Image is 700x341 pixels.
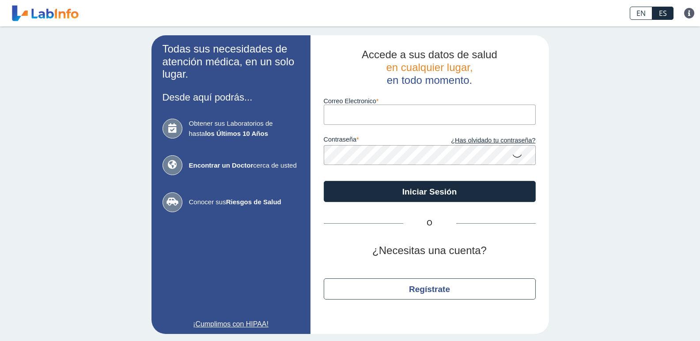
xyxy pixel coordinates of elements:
span: cerca de usted [189,161,299,171]
span: en todo momento. [387,74,472,86]
iframe: Help widget launcher [621,307,690,331]
b: Riesgos de Salud [226,198,281,206]
h2: Todas sus necesidades de atención médica, en un solo lugar. [163,43,299,81]
button: Iniciar Sesión [324,181,536,202]
b: Encontrar un Doctor [189,161,254,169]
span: en cualquier lugar, [386,61,473,73]
label: contraseña [324,136,430,146]
span: O [403,218,456,229]
b: los Últimos 10 Años [205,130,268,137]
span: Obtener sus Laboratorios de hasta [189,119,299,139]
a: ¿Has olvidado tu contraseña? [430,136,536,146]
span: Accede a sus datos de salud [362,49,497,60]
a: ¡Cumplimos con HIPAA! [163,319,299,330]
label: Correo Electronico [324,97,536,105]
a: ES [652,7,674,20]
h2: ¿Necesitas una cuenta? [324,244,536,257]
span: Conocer sus [189,197,299,207]
h3: Desde aquí podrás... [163,92,299,103]
a: EN [630,7,652,20]
button: Regístrate [324,278,536,300]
